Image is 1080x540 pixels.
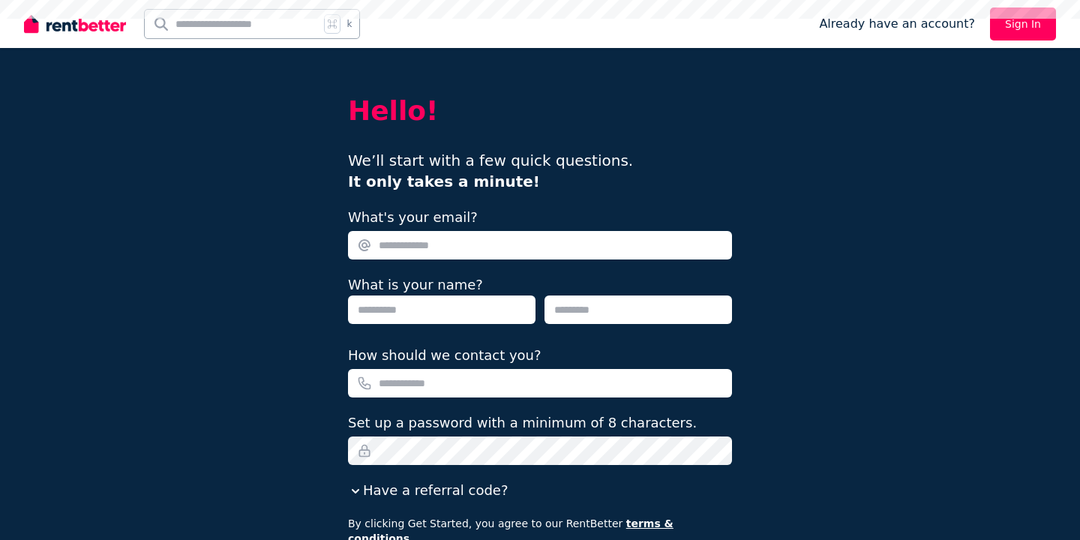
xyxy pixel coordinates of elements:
[348,151,633,190] span: We’ll start with a few quick questions.
[990,7,1056,40] a: Sign In
[348,96,732,126] h2: Hello!
[348,172,540,190] b: It only takes a minute!
[348,345,541,366] label: How should we contact you?
[348,412,697,433] label: Set up a password with a minimum of 8 characters.
[348,277,483,292] label: What is your name?
[24,13,126,35] img: RentBetter
[348,480,508,501] button: Have a referral code?
[819,15,975,33] span: Already have an account?
[348,207,478,228] label: What's your email?
[346,18,352,30] span: k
